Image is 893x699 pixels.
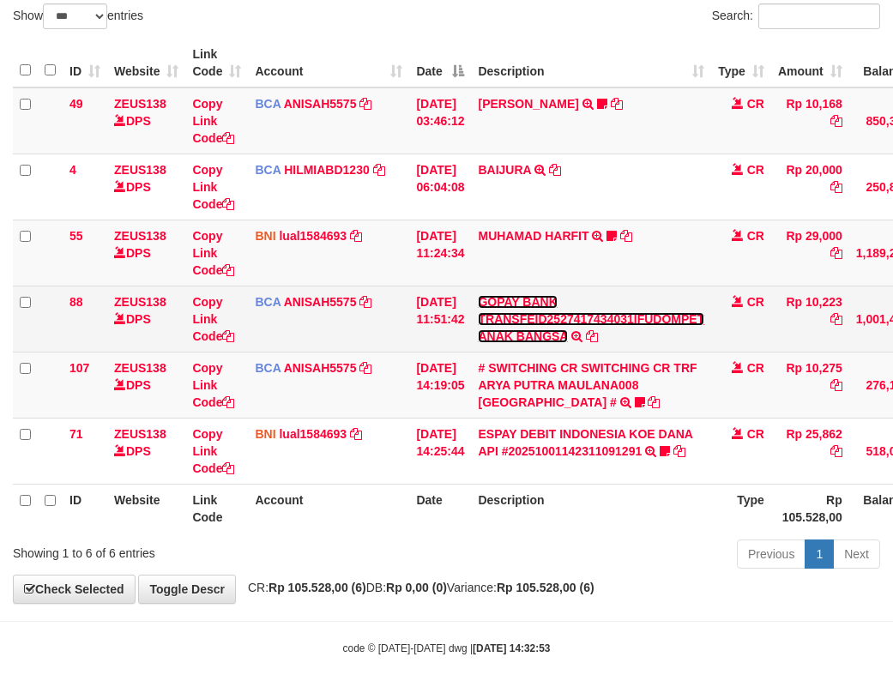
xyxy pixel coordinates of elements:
th: Link Code [185,484,248,533]
span: 55 [69,229,83,243]
td: [DATE] 03:46:12 [409,87,471,154]
strong: Rp 105.528,00 (6) [497,581,594,594]
a: Copy INA PAUJANAH to clipboard [611,97,623,111]
span: CR [747,361,764,375]
td: DPS [107,352,185,418]
a: 1 [805,539,834,569]
span: BNI [255,229,275,243]
span: CR: DB: Variance: [239,581,594,594]
select: Showentries [43,3,107,29]
strong: Rp 0,00 (0) [386,581,447,594]
a: ANISAH5575 [284,97,357,111]
span: BCA [255,163,281,177]
td: [DATE] 14:25:44 [409,418,471,484]
a: Copy HILMIABD1230 to clipboard [373,163,385,177]
th: Website: activate to sort column ascending [107,39,185,87]
td: DPS [107,154,185,220]
span: CR [747,229,764,243]
a: ZEUS138 [114,163,166,177]
span: 71 [69,427,83,441]
a: Copy lual1584693 to clipboard [350,229,362,243]
td: Rp 10,275 [771,352,849,418]
span: 88 [69,295,83,309]
a: Copy BAIJURA to clipboard [549,163,561,177]
a: Copy Link Code [192,361,234,409]
td: [DATE] 11:24:34 [409,220,471,286]
td: Rp 29,000 [771,220,849,286]
td: Rp 25,862 [771,418,849,484]
a: ANISAH5575 [284,361,357,375]
a: lual1584693 [279,229,347,243]
a: Copy ANISAH5575 to clipboard [359,97,371,111]
a: Copy lual1584693 to clipboard [350,427,362,441]
span: CR [747,163,764,177]
td: Rp 10,223 [771,286,849,352]
span: 4 [69,163,76,177]
th: Website [107,484,185,533]
span: BCA [255,295,281,309]
strong: [DATE] 14:32:53 [473,642,550,654]
a: Copy Rp 20,000 to clipboard [830,180,842,194]
span: CR [747,295,764,309]
a: ZEUS138 [114,427,166,441]
a: Copy Rp 10,223 to clipboard [830,312,842,326]
a: Toggle Descr [138,575,236,604]
span: BCA [255,361,281,375]
a: Copy Rp 10,168 to clipboard [830,114,842,128]
th: ID: activate to sort column ascending [63,39,107,87]
th: Date: activate to sort column descending [409,39,471,87]
th: Amount: activate to sort column ascending [771,39,849,87]
div: Showing 1 to 6 of 6 entries [13,538,359,562]
td: DPS [107,87,185,154]
td: [DATE] 11:51:42 [409,286,471,352]
a: ZEUS138 [114,295,166,309]
th: Account [248,484,409,533]
th: Link Code: activate to sort column ascending [185,39,248,87]
th: Account: activate to sort column ascending [248,39,409,87]
td: DPS [107,418,185,484]
a: Copy Link Code [192,427,234,475]
th: Description [471,484,711,533]
th: Rp 105.528,00 [771,484,849,533]
td: DPS [107,286,185,352]
span: CR [747,427,764,441]
a: Next [833,539,880,569]
a: Copy MUHAMAD HARFIT to clipboard [620,229,632,243]
th: ID [63,484,107,533]
th: Description: activate to sort column ascending [471,39,711,87]
span: 49 [69,97,83,111]
a: ZEUS138 [114,361,166,375]
a: Copy Link Code [192,97,234,145]
a: Copy Rp 25,862 to clipboard [830,444,842,458]
a: # SWITCHING CR SWITCHING CR TRF ARYA PUTRA MAULANA008 [GEOGRAPHIC_DATA] # [478,361,697,409]
td: [DATE] 06:04:08 [409,154,471,220]
a: ZEUS138 [114,229,166,243]
th: Type: activate to sort column ascending [711,39,771,87]
span: BNI [255,427,275,441]
a: ANISAH5575 [284,295,357,309]
a: Previous [737,539,806,569]
input: Search: [758,3,880,29]
th: Date [409,484,471,533]
a: ESPAY DEBIT INDONESIA KOE DANA API #20251001142311091291 [478,427,692,458]
span: CR [747,97,764,111]
a: ZEUS138 [114,97,166,111]
td: [DATE] 14:19:05 [409,352,471,418]
a: Check Selected [13,575,136,604]
a: Copy Rp 10,275 to clipboard [830,378,842,392]
a: Copy # SWITCHING CR SWITCHING CR TRF ARYA PUTRA MAULANA008 PLAZA MANDI # to clipboard [648,395,660,409]
a: Copy Link Code [192,295,234,343]
a: Copy ANISAH5575 to clipboard [359,361,371,375]
a: Copy Link Code [192,163,234,211]
td: DPS [107,220,185,286]
th: Type [711,484,771,533]
a: [PERSON_NAME] [478,97,578,111]
a: GOPAY BANK TRANSFEID2527417434031IFUDOMPET ANAK BANGSA [478,295,704,343]
td: Rp 20,000 [771,154,849,220]
a: Copy ESPAY DEBIT INDONESIA KOE DANA API #20251001142311091291 to clipboard [673,444,685,458]
a: HILMIABD1230 [284,163,370,177]
a: Copy Rp 29,000 to clipboard [830,246,842,260]
span: BCA [255,97,281,111]
strong: Rp 105.528,00 (6) [269,581,366,594]
a: MUHAMAD HARFIT [478,229,588,243]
